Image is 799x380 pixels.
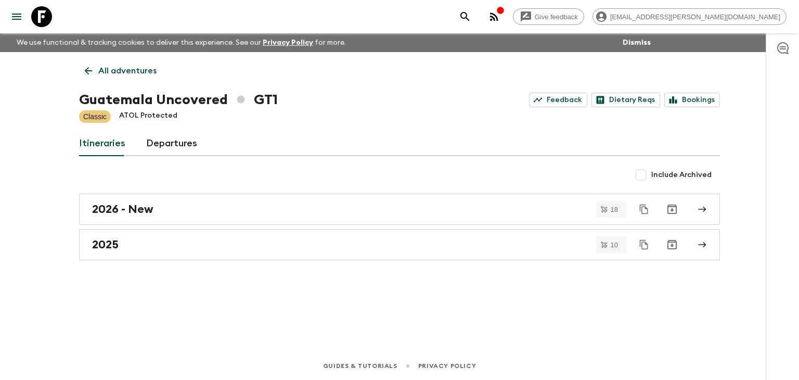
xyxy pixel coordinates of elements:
[635,235,653,254] button: Duplicate
[6,6,27,27] button: menu
[662,234,682,255] button: Archive
[79,194,720,225] a: 2026 - New
[635,200,653,219] button: Duplicate
[79,131,125,156] a: Itineraries
[323,360,397,372] a: Guides & Tutorials
[604,206,624,213] span: 18
[418,360,476,372] a: Privacy Policy
[146,131,197,156] a: Departures
[92,202,153,216] h2: 2026 - New
[98,65,157,77] p: All adventures
[79,60,162,81] a: All adventures
[119,110,177,123] p: ATOL Protected
[664,93,720,107] a: Bookings
[620,35,653,50] button: Dismiss
[513,8,584,25] a: Give feedback
[592,8,787,25] div: [EMAIL_ADDRESS][PERSON_NAME][DOMAIN_NAME]
[662,199,682,220] button: Archive
[604,242,624,248] span: 10
[455,6,475,27] button: search adventures
[79,90,278,110] h1: Guatemala Uncovered GT1
[79,229,720,260] a: 2025
[604,13,786,21] span: [EMAIL_ADDRESS][PERSON_NAME][DOMAIN_NAME]
[92,238,119,251] h2: 2025
[591,93,660,107] a: Dietary Reqs
[529,93,587,107] a: Feedback
[651,170,712,180] span: Include Archived
[12,33,350,52] p: We use functional & tracking cookies to deliver this experience. See our for more.
[83,111,107,122] p: Classic
[263,39,313,46] a: Privacy Policy
[529,13,584,21] span: Give feedback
